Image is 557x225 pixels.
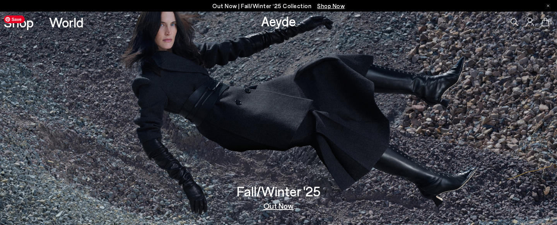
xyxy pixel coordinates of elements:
span: 0 [549,20,553,24]
a: Aeyde [261,13,296,29]
a: Shop [4,15,34,29]
a: World [49,15,84,29]
span: Navigate to /collections/new-in [317,2,345,9]
a: 0 [542,18,549,26]
span: Save [4,15,25,23]
h3: Fall/Winter '25 [237,184,321,198]
p: Out Now | Fall/Winter ‘25 Collection [212,1,345,11]
a: Out Now [263,202,294,210]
